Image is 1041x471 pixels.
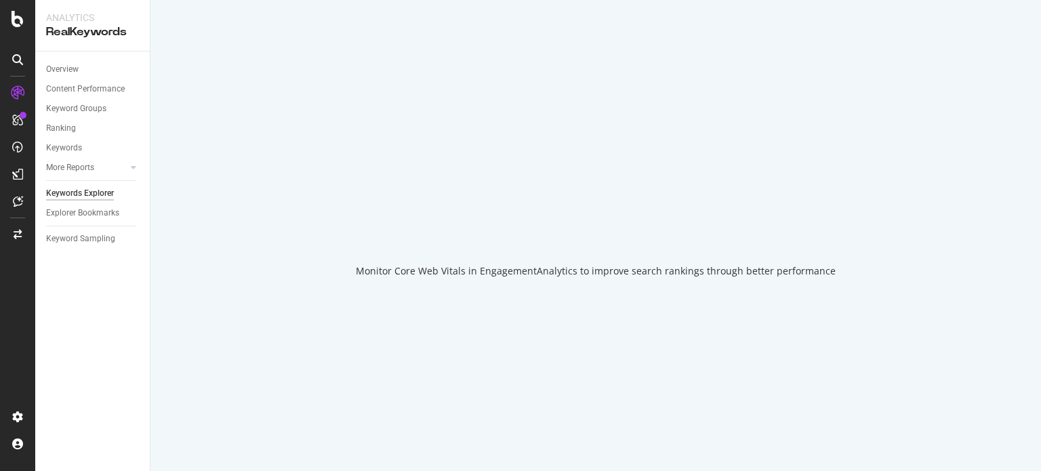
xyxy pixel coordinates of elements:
a: Keywords [46,141,140,155]
a: Explorer Bookmarks [46,206,140,220]
div: Keyword Sampling [46,232,115,246]
div: Content Performance [46,82,125,96]
div: Keyword Groups [46,102,106,116]
div: Keywords Explorer [46,186,114,201]
a: Content Performance [46,82,140,96]
a: Keyword Groups [46,102,140,116]
div: Overview [46,62,79,77]
a: Overview [46,62,140,77]
div: Explorer Bookmarks [46,206,119,220]
a: More Reports [46,161,127,175]
div: Keywords [46,141,82,155]
div: Monitor Core Web Vitals in EngagementAnalytics to improve search rankings through better performance [356,264,836,278]
div: Analytics [46,11,139,24]
div: More Reports [46,161,94,175]
div: Ranking [46,121,76,136]
div: animation [547,194,645,243]
a: Keyword Sampling [46,232,140,246]
div: RealKeywords [46,24,139,40]
a: Ranking [46,121,140,136]
a: Keywords Explorer [46,186,140,201]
